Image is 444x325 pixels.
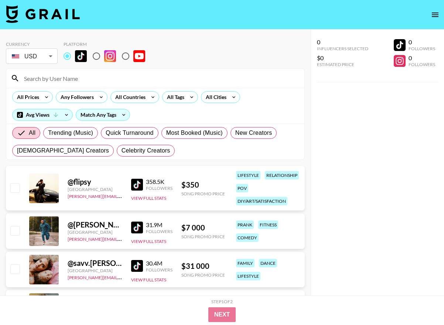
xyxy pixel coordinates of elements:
div: 0 [317,38,368,46]
img: Grail Talent [6,5,80,23]
div: lifestyle [236,171,260,179]
div: Followers [409,46,435,51]
span: Quick Turnaround [106,129,154,137]
span: All [29,129,35,137]
div: Song Promo Price [181,191,225,196]
div: $ 31 000 [181,261,225,271]
button: View Full Stats [131,195,166,201]
div: Followers [409,62,435,67]
div: Song Promo Price [181,272,225,278]
div: All Cities [201,92,228,103]
div: 358.5K [146,178,173,185]
div: @ savv.[PERSON_NAME] [68,259,122,268]
a: [PERSON_NAME][EMAIL_ADDRESS][DOMAIN_NAME] [68,235,177,242]
span: Most Booked (Music) [166,129,223,137]
div: prank [236,220,254,229]
div: relationship [265,171,299,179]
div: $ 7 000 [181,223,225,232]
div: [GEOGRAPHIC_DATA] [68,187,122,192]
div: Followers [146,185,173,191]
a: [PERSON_NAME][EMAIL_ADDRESS][DOMAIN_NAME] [68,273,177,280]
div: Match Any Tags [76,109,130,120]
div: Avg Views [13,109,72,120]
div: Any Followers [56,92,95,103]
div: All Tags [163,92,186,103]
img: Instagram [104,50,116,62]
div: Influencers Selected [317,46,368,51]
div: fitness [258,220,278,229]
span: Trending (Music) [48,129,93,137]
div: [GEOGRAPHIC_DATA] [68,268,122,273]
div: Song Promo Price [181,234,225,239]
span: New Creators [235,129,272,137]
button: open drawer [428,7,443,22]
div: Step 1 of 2 [211,299,233,304]
div: family [236,259,255,267]
span: [DEMOGRAPHIC_DATA] Creators [17,146,109,155]
div: 30.4M [146,260,173,267]
div: $ 350 [181,180,225,189]
img: YouTube [133,50,145,62]
div: 0 [409,54,435,62]
button: View Full Stats [131,277,166,283]
div: Platform [64,41,151,47]
div: lifestyle [236,272,260,280]
input: Search by User Name [20,72,300,84]
div: @ flipsy [68,177,122,187]
img: TikTok [131,179,143,191]
div: diy/art/satisfaction [236,197,287,205]
div: All Prices [13,92,41,103]
div: Followers [146,229,173,234]
div: USD [7,50,56,63]
div: [GEOGRAPHIC_DATA] [68,229,122,235]
div: 31.9M [146,221,173,229]
div: @ [PERSON_NAME].[PERSON_NAME] [68,220,122,229]
div: pov [236,184,248,192]
button: View Full Stats [131,239,166,244]
a: [PERSON_NAME][EMAIL_ADDRESS][DOMAIN_NAME] [68,192,177,199]
div: 0 [409,38,435,46]
div: Followers [146,267,173,273]
span: Celebrity Creators [122,146,170,155]
img: TikTok [131,222,143,233]
div: comedy [236,233,259,242]
div: dance [259,259,277,267]
div: All Countries [111,92,147,103]
img: TikTok [75,50,87,62]
button: Next [208,307,236,322]
div: $0 [317,54,368,62]
div: Estimated Price [317,62,368,67]
img: TikTok [131,260,143,272]
div: Currency [6,41,58,47]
